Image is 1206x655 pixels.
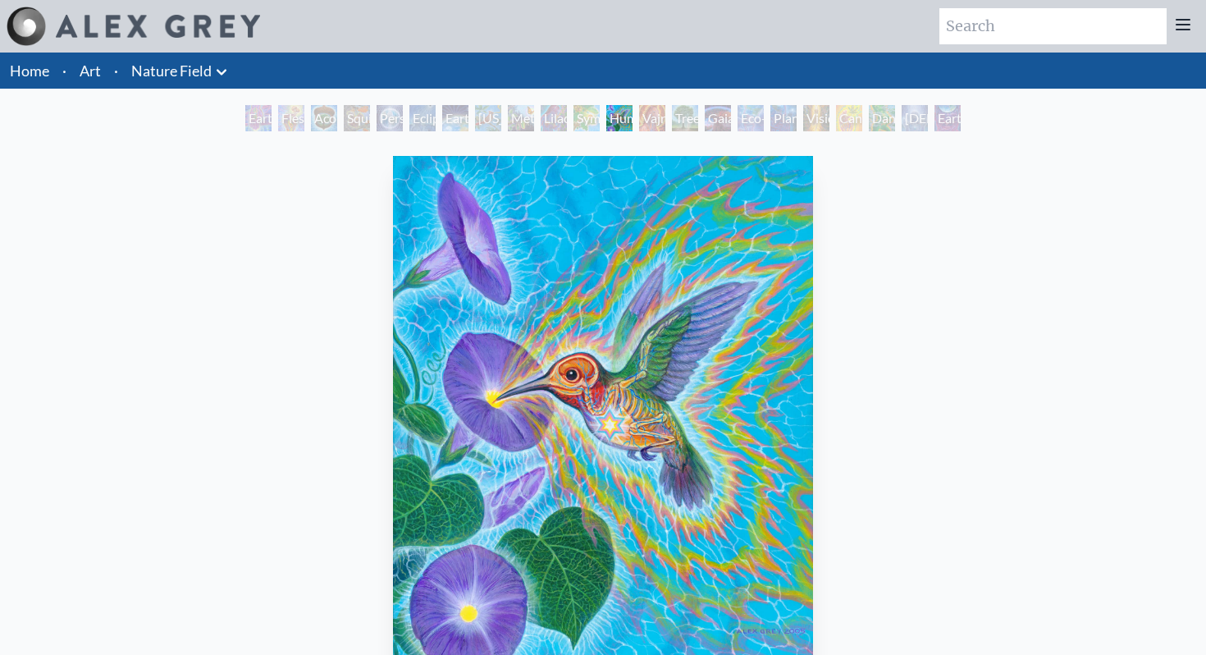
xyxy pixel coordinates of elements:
div: Lilacs [541,105,567,131]
input: Search [939,8,1167,44]
div: Squirrel [344,105,370,131]
div: Humming Bird [606,105,633,131]
div: Tree & Person [672,105,698,131]
li: · [56,53,73,89]
div: Cannabis Mudra [836,105,862,131]
a: Art [80,59,101,82]
div: [DEMOGRAPHIC_DATA] in the Ocean of Awareness [902,105,928,131]
div: Earth Energies [442,105,468,131]
a: Home [10,62,49,80]
div: Symbiosis: Gall Wasp & Oak Tree [573,105,600,131]
div: Eco-Atlas [738,105,764,131]
div: Acorn Dream [311,105,337,131]
div: Vision Tree [803,105,829,131]
div: Vajra Horse [639,105,665,131]
div: Earth Witness [245,105,272,131]
a: Nature Field [131,59,212,82]
li: · [107,53,125,89]
div: Person Planet [377,105,403,131]
div: Flesh of the Gods [278,105,304,131]
div: Earthmind [934,105,961,131]
div: Metamorphosis [508,105,534,131]
div: Dance of Cannabia [869,105,895,131]
div: Gaia [705,105,731,131]
div: Eclipse [409,105,436,131]
div: Planetary Prayers [770,105,797,131]
div: [US_STATE] Song [475,105,501,131]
